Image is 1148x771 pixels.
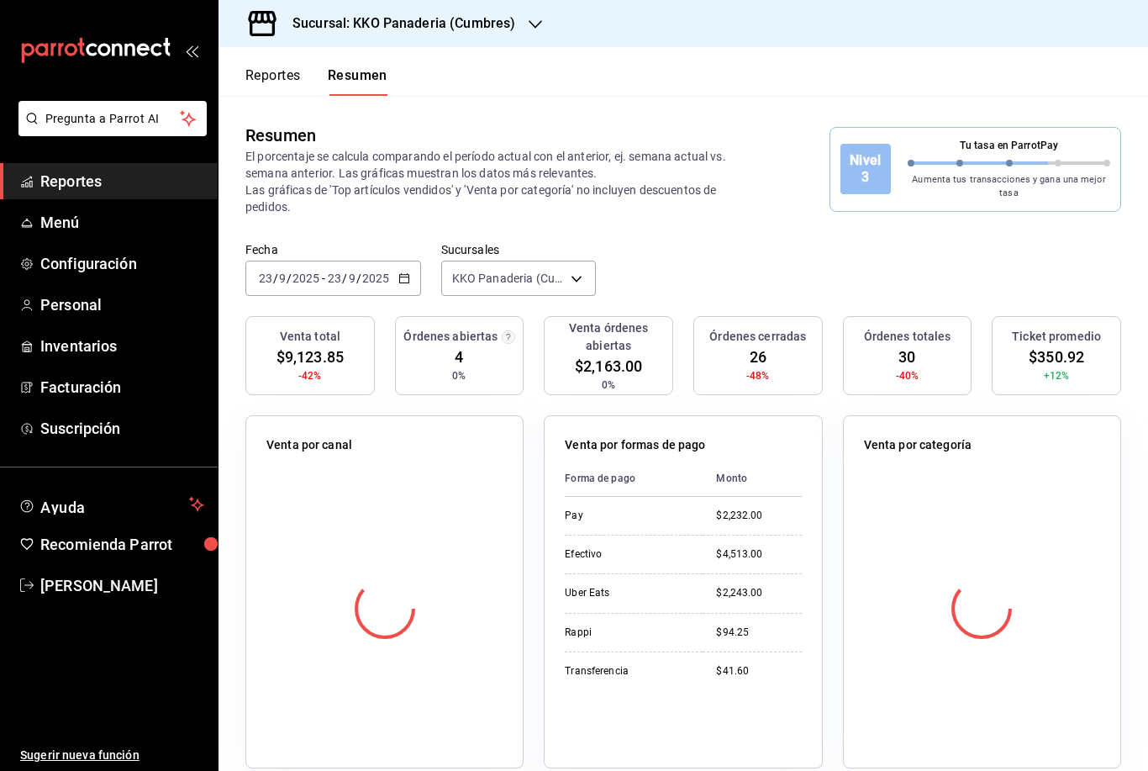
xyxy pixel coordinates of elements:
p: Tu tasa en ParrotPay [908,138,1110,153]
span: Inventarios [40,335,204,357]
div: Pay [565,509,689,523]
button: Reportes [245,67,301,96]
h3: Órdenes totales [864,328,951,346]
span: $2,163.00 [575,355,642,378]
span: 4 [455,346,463,368]
button: Pregunta a Parrot AI [18,101,207,136]
span: Sugerir nueva función [20,747,204,764]
span: / [273,272,278,285]
input: -- [258,272,273,285]
span: Configuración [40,252,204,275]
p: Venta por formas de pago [565,436,705,454]
th: Forma de pago [565,461,703,497]
input: -- [278,272,287,285]
th: Monto [703,461,801,497]
div: $4,513.00 [716,547,801,562]
span: [PERSON_NAME] [40,574,204,597]
input: -- [348,272,356,285]
div: Transferencia [565,664,689,679]
span: 26 [750,346,766,368]
span: KKO Panaderia (Cumbres) [452,270,565,287]
label: Fecha [245,244,421,256]
button: Resumen [328,67,387,96]
span: 0% [452,368,466,383]
h3: Órdenes abiertas [403,328,498,346]
div: Resumen [245,123,316,148]
h3: Venta órdenes abiertas [551,319,666,355]
p: Venta por canal [266,436,352,454]
label: Sucursales [441,244,596,256]
span: $350.92 [1029,346,1084,368]
div: Rappi [565,626,689,640]
h3: Sucursal: KKO Panaderia (Cumbres) [279,13,515,34]
span: / [342,272,347,285]
div: Uber Eats [565,586,689,600]
a: Pregunta a Parrot AI [12,122,207,140]
span: Menú [40,211,204,234]
span: Suscripción [40,417,204,440]
div: $2,243.00 [716,586,801,600]
span: Personal [40,293,204,316]
p: Aumenta tus transacciones y gana una mejor tasa [908,173,1110,201]
div: Efectivo [565,547,689,562]
button: open_drawer_menu [185,44,198,57]
input: ---- [292,272,320,285]
div: $2,232.00 [716,509,801,523]
span: 0% [602,378,615,393]
span: Reportes [40,170,204,193]
span: Ayuda [40,494,182,515]
span: 30 [898,346,915,368]
span: Recomienda Parrot [40,533,204,556]
h3: Órdenes cerradas [709,328,806,346]
div: $94.25 [716,626,801,640]
h3: Venta total [280,328,340,346]
span: -48% [746,368,770,383]
input: -- [327,272,342,285]
span: / [287,272,292,285]
input: ---- [361,272,390,285]
span: +12% [1044,368,1070,383]
div: navigation tabs [245,67,387,96]
span: -40% [896,368,919,383]
div: Nivel 3 [840,144,891,194]
span: $9,123.85 [276,346,344,368]
span: / [356,272,361,285]
span: - [322,272,325,285]
span: -42% [298,368,322,383]
p: El porcentaje se calcula comparando el período actual con el anterior, ej. semana actual vs. sema... [245,148,756,215]
p: Venta por categoría [864,436,972,454]
div: $41.60 [716,664,801,679]
h3: Ticket promedio [1012,328,1101,346]
span: Facturación [40,376,204,399]
span: Pregunta a Parrot AI [45,110,181,128]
